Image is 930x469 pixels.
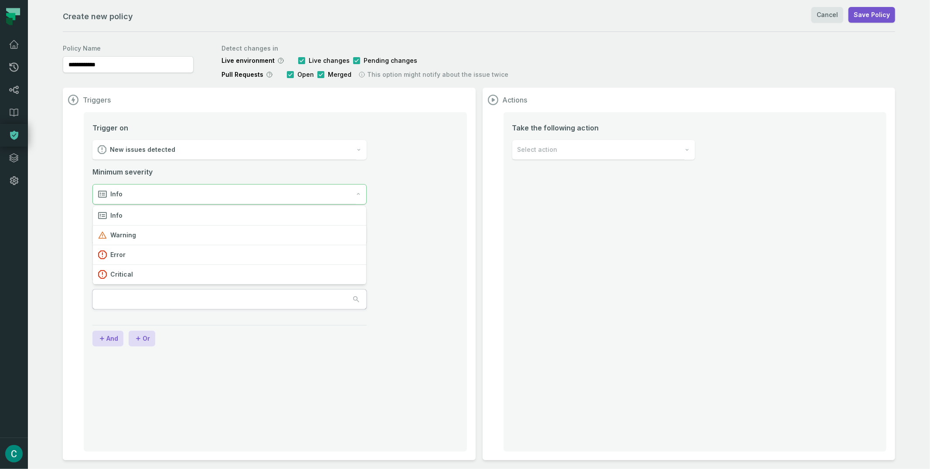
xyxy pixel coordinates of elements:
[110,211,123,220] span: Info
[110,190,123,199] span: Info
[93,185,366,204] button: Info
[93,206,366,284] div: Info
[110,231,136,240] span: Warning
[110,270,133,279] span: Critical
[5,445,23,462] img: avatar of Cristian Gomez
[110,250,126,259] span: Error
